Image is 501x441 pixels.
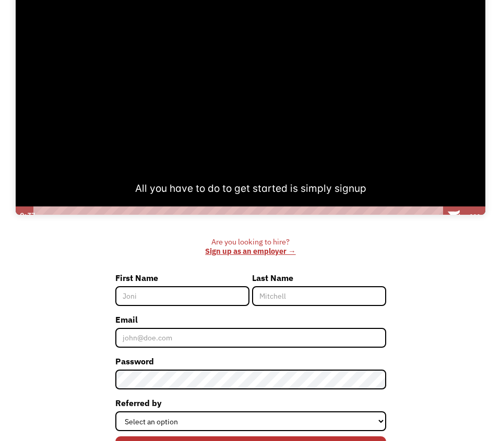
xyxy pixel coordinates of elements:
input: john@doe.com [115,328,386,348]
label: Last Name [252,269,386,286]
label: Password [115,353,386,370]
button: Show more buttons [464,206,485,224]
input: Joni [115,286,249,306]
div: Playbar [39,206,438,224]
label: First Name [115,269,249,286]
label: Referred by [115,395,386,411]
a: Sign up as an employer → [205,246,295,256]
div: Are you looking to hire? ‍ [115,237,386,256]
a: Wistia Logo -- Learn More [444,206,464,224]
input: Mitchell [252,286,386,306]
label: Email [115,311,386,328]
